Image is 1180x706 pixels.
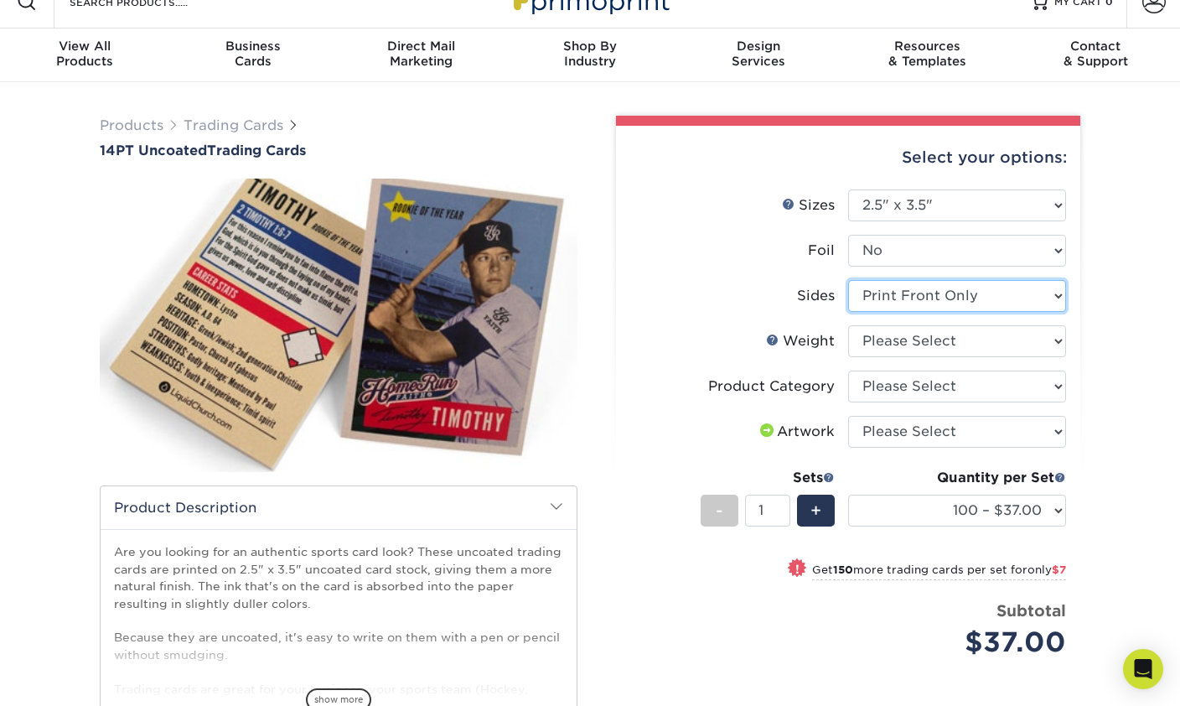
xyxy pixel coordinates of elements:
[766,331,835,351] div: Weight
[100,143,577,158] a: 14PT UncoatedTrading Cards
[861,622,1066,662] div: $37.00
[337,39,505,54] span: Direct Mail
[996,601,1066,620] strong: Subtotal
[843,29,1012,82] a: Resources& Templates
[337,29,505,82] a: Direct MailMarketing
[1012,29,1180,82] a: Contact& Support
[808,241,835,261] div: Foil
[1027,563,1066,576] span: only
[100,117,163,133] a: Products
[168,29,337,82] a: BusinessCards
[843,39,1012,69] div: & Templates
[675,29,843,82] a: DesignServices
[716,498,723,523] span: -
[675,39,843,54] span: Design
[675,39,843,69] div: Services
[708,376,835,397] div: Product Category
[795,560,800,578] span: !
[812,563,1066,580] small: Get more trading cards per set for
[782,195,835,215] div: Sizes
[1123,649,1163,689] div: Open Intercom Messenger
[843,39,1012,54] span: Resources
[505,39,674,54] span: Shop By
[848,468,1066,488] div: Quantity per Set
[100,143,577,158] h1: Trading Cards
[168,39,337,69] div: Cards
[1012,39,1180,69] div: & Support
[1052,563,1066,576] span: $7
[797,286,835,306] div: Sides
[100,143,207,158] span: 14PT Uncoated
[184,117,283,133] a: Trading Cards
[701,468,835,488] div: Sets
[757,422,835,442] div: Artwork
[810,498,821,523] span: +
[101,486,577,529] h2: Product Description
[505,29,674,82] a: Shop ByIndustry
[100,160,577,491] img: 14PT Uncoated 01
[168,39,337,54] span: Business
[337,39,505,69] div: Marketing
[629,126,1067,189] div: Select your options:
[505,39,674,69] div: Industry
[833,563,853,576] strong: 150
[1012,39,1180,54] span: Contact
